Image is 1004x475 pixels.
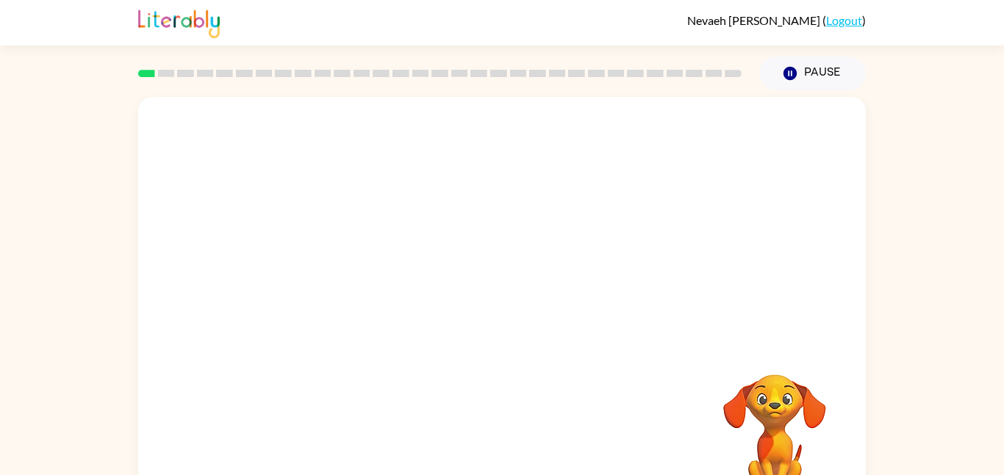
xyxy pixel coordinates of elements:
[826,13,862,27] a: Logout
[138,6,220,38] img: Literably
[687,13,866,27] div: ( )
[687,13,822,27] span: Nevaeh [PERSON_NAME]
[759,57,866,90] button: Pause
